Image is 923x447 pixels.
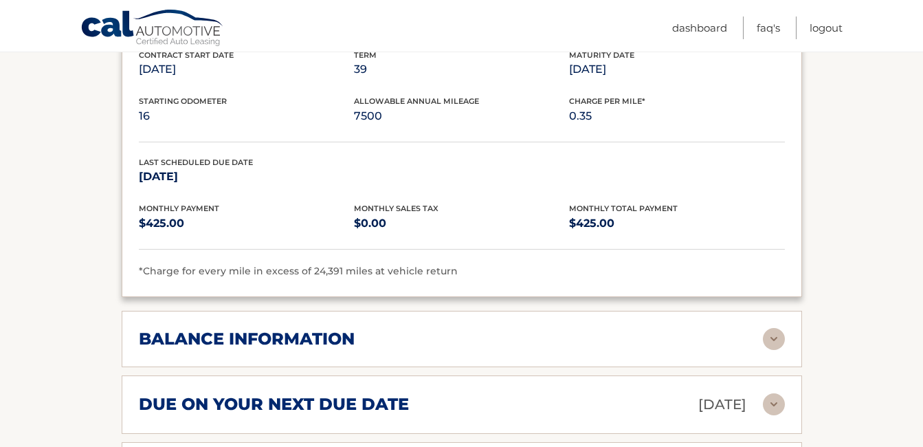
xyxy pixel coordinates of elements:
[354,50,377,60] span: Term
[810,17,843,39] a: Logout
[354,60,569,79] p: 39
[763,393,785,415] img: accordion-rest.svg
[139,107,354,126] p: 16
[139,265,458,277] span: *Charge for every mile in excess of 24,391 miles at vehicle return
[354,96,479,106] span: Allowable Annual Mileage
[139,96,227,106] span: Starting Odometer
[354,214,569,233] p: $0.00
[80,9,225,49] a: Cal Automotive
[139,394,409,415] h2: due on your next due date
[763,328,785,350] img: accordion-rest.svg
[672,17,727,39] a: Dashboard
[139,167,354,186] p: [DATE]
[139,329,355,349] h2: balance information
[569,214,784,233] p: $425.00
[569,50,634,60] span: Maturity Date
[757,17,780,39] a: FAQ's
[139,60,354,79] p: [DATE]
[569,96,645,106] span: Charge Per Mile*
[139,157,253,167] span: Last Scheduled Due Date
[354,204,438,213] span: Monthly Sales Tax
[569,107,784,126] p: 0.35
[139,204,219,213] span: Monthly Payment
[698,393,746,417] p: [DATE]
[139,214,354,233] p: $425.00
[569,60,784,79] p: [DATE]
[354,107,569,126] p: 7500
[569,204,678,213] span: Monthly Total Payment
[139,50,234,60] span: Contract Start Date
